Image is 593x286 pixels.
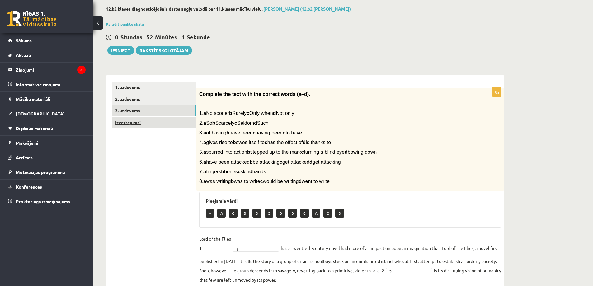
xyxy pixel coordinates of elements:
span: 1. No sooner Rarely Only when Not only [199,110,294,116]
span: 2. So Scarcely Seldom Such [199,120,268,126]
legend: Maksājumi [16,136,86,150]
b: a [203,140,206,145]
span: Digitālie materiāli [16,125,53,131]
b: b [231,179,234,184]
span: 1 [181,33,185,40]
b: d [303,140,306,145]
a: Maksājumi [8,136,86,150]
a: Proktoringa izmēģinājums [8,194,86,209]
b: c [238,169,241,174]
b: d [299,179,302,184]
b: c [253,130,256,135]
span: 6. have been attacked be attacking get attacked get attacking [199,159,341,165]
b: d [249,169,252,174]
span: Mācību materiāli [16,96,50,102]
h3: Pieejamie vārdi [206,198,495,204]
p: C [265,209,273,218]
span: [DEMOGRAPHIC_DATA] [16,111,65,116]
span: 7. fingers bones skin hands [199,169,266,174]
b: d [283,130,286,135]
a: Informatīvie ziņojumi [8,77,86,91]
b: c [265,140,267,145]
a: Izvērtējums! [112,117,196,128]
a: Aktuāli [8,48,86,62]
b: a [203,179,206,184]
p: A [312,209,320,218]
b: a [203,159,206,165]
span: D [388,268,424,274]
a: [DEMOGRAPHIC_DATA] [8,106,86,121]
span: Aktuāli [16,52,31,58]
b: b [226,130,229,135]
a: Konferences [8,180,86,194]
span: 0 [115,33,118,40]
b: d [254,120,257,126]
a: Atzīmes [8,150,86,165]
b: b [247,149,250,155]
span: Proktoringa izmēģinājums [16,199,70,204]
p: A [217,209,226,218]
b: c [247,110,249,116]
a: Rīgas 1. Tālmācības vidusskola [7,11,57,26]
p: D [335,209,344,218]
a: Motivācijas programma [8,165,86,179]
b: d [345,149,348,155]
p: B [288,209,297,218]
b: a [203,169,206,174]
b: c [280,159,282,165]
b: b [212,120,215,126]
p: B [276,209,285,218]
p: D [252,209,261,218]
a: 2. uzdevums [112,93,196,105]
b: a [203,110,206,116]
b: c [234,120,237,126]
span: Stundas [120,33,142,40]
h2: 12.b2 klases diagnosticējošais darbs angļu valodā par 11.klases mācību vielu , [106,6,504,12]
b: d [273,110,276,116]
b: b [233,140,236,145]
b: a [203,130,206,135]
a: Sākums [8,33,86,48]
b: c [260,179,263,184]
a: Ziņojumi3 [8,63,86,77]
a: [PERSON_NAME] (12.b2 [PERSON_NAME]) [263,6,351,12]
a: Mācību materiāli [8,92,86,106]
b: a [203,120,206,126]
p: C [300,209,309,218]
span: Minūtes [155,33,177,40]
p: C [229,209,238,218]
a: B [233,246,279,252]
a: D [386,268,432,274]
b: b [229,110,232,116]
legend: Informatīvie ziņojumi [16,77,86,91]
span: 5. spurred into action stepped up to the mark turning a blind eye bowing down [199,149,377,155]
span: Motivācijas programma [16,169,65,175]
b: d [309,159,313,165]
b: b [250,159,253,165]
a: Digitālie materiāli [8,121,86,135]
a: Rakstīt skolotājam [136,46,192,55]
span: Complete the text with the correct words (a–d). [199,91,310,97]
b: b [221,169,224,174]
button: Iesniegt [107,46,134,55]
i: 3 [77,66,86,74]
p: Lord of the Flies 1 [199,234,231,253]
span: B [235,246,271,252]
span: Konferences [16,184,42,190]
span: 52 [147,33,153,40]
b: a [203,149,206,155]
p: C [323,209,332,218]
p: B [241,209,249,218]
span: Atzīmes [16,155,33,160]
span: Sekunde [187,33,210,40]
b: c [301,149,304,155]
span: 4. gives rise to owes itself to has the effect of is thanks to [199,140,331,145]
p: A [206,209,214,218]
span: Sākums [16,38,32,43]
span: 8. was writing was to write would be writing went to write [199,179,330,184]
p: 8p [492,87,501,97]
span: 3. of having have been having been to have [199,130,302,135]
a: 1. uzdevums [112,82,196,93]
legend: Ziņojumi [16,63,86,77]
a: 3. uzdevums [112,105,196,116]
